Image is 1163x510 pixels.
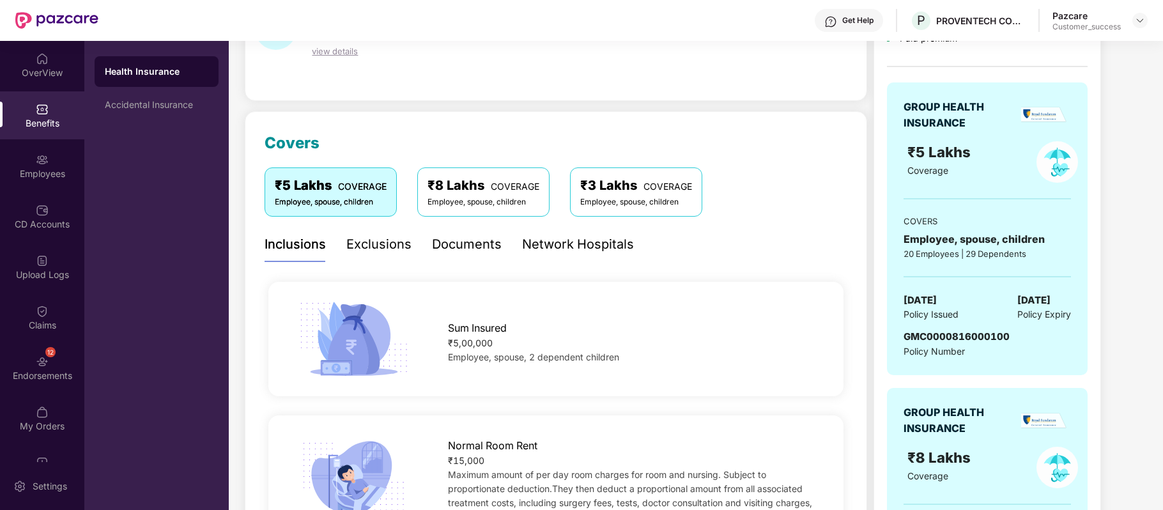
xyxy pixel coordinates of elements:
[904,247,1071,260] div: 20 Employees | 29 Dependents
[643,181,692,192] span: COVERAGE
[1036,447,1078,488] img: policyIcon
[936,15,1026,27] div: PROVENTECH CONSULTING PRIVATE LIMITED
[448,352,619,362] span: Employee, spouse, 2 dependent children
[907,449,974,466] span: ₹8 Lakhs
[580,196,692,208] div: Employee, spouse, children
[36,406,49,419] img: svg+xml;base64,PHN2ZyBpZD0iTXlfT3JkZXJzIiBkYXRhLW5hbWU9Ik15IE9yZGVycyIgeG1sbnM9Imh0dHA6Ly93d3cudz...
[904,231,1071,247] div: Employee, spouse, children
[45,347,56,357] div: 12
[346,235,412,254] div: Exclusions
[36,204,49,217] img: svg+xml;base64,PHN2ZyBpZD0iQ0RfQWNjb3VudHMiIGRhdGEtbmFtZT0iQ0QgQWNjb3VudHMiIHhtbG5zPSJodHRwOi8vd3...
[36,456,49,469] img: svg+xml;base64,PHN2ZyBpZD0iVXBkYXRlZCIgeG1sbnM9Imh0dHA6Ly93d3cudzMub3JnLzIwMDAvc3ZnIiB3aWR0aD0iMj...
[448,320,507,336] span: Sum Insured
[312,46,358,56] span: view details
[904,405,1015,437] div: GROUP HEALTH INSURANCE
[275,176,387,196] div: ₹5 Lakhs
[295,298,413,380] img: icon
[36,355,49,368] img: svg+xml;base64,PHN2ZyBpZD0iRW5kb3JzZW1lbnRzIiB4bWxucz0iaHR0cDovL3d3dy53My5vcmcvMjAwMC9zdmciIHdpZH...
[427,196,539,208] div: Employee, spouse, children
[105,65,208,78] div: Health Insurance
[907,144,974,160] span: ₹5 Lakhs
[275,196,387,208] div: Employee, spouse, children
[907,470,948,481] span: Coverage
[904,215,1071,228] div: COVERS
[36,305,49,318] img: svg+xml;base64,PHN2ZyBpZD0iQ2xhaW0iIHhtbG5zPSJodHRwOi8vd3d3LnczLm9yZy8yMDAwL3N2ZyIgd2lkdGg9IjIwIi...
[904,330,1010,343] span: GMC0000816000100
[522,235,634,254] div: Network Hospitals
[917,13,925,28] span: P
[105,100,208,110] div: Accidental Insurance
[15,12,98,29] img: New Pazcare Logo
[1036,141,1078,183] img: policyIcon
[904,99,1015,131] div: GROUP HEALTH INSURANCE
[36,52,49,65] img: svg+xml;base64,PHN2ZyBpZD0iSG9tZSIgeG1sbnM9Imh0dHA6Ly93d3cudzMub3JnLzIwMDAvc3ZnIiB3aWR0aD0iMjAiIG...
[338,181,387,192] span: COVERAGE
[312,31,396,42] span: Shared C.D balance
[1017,307,1071,321] span: Policy Expiry
[448,438,537,454] span: Normal Room Rent
[904,293,937,308] span: [DATE]
[904,346,965,357] span: Policy Number
[904,307,959,321] span: Policy Issued
[580,176,692,196] div: ₹3 Lakhs
[1021,107,1067,123] img: insurerLogo
[842,15,874,26] div: Get Help
[824,15,837,28] img: svg+xml;base64,PHN2ZyBpZD0iSGVscC0zMngzMiIgeG1sbnM9Imh0dHA6Ly93d3cudzMub3JnLzIwMDAvc3ZnIiB3aWR0aD...
[448,336,817,350] div: ₹5,00,000
[427,176,539,196] div: ₹8 Lakhs
[29,480,71,493] div: Settings
[13,480,26,493] img: svg+xml;base64,PHN2ZyBpZD0iU2V0dGluZy0yMHgyMCIgeG1sbnM9Imh0dHA6Ly93d3cudzMub3JnLzIwMDAvc3ZnIiB3aW...
[491,181,539,192] span: COVERAGE
[1135,15,1145,26] img: svg+xml;base64,PHN2ZyBpZD0iRHJvcGRvd24tMzJ4MzIiIHhtbG5zPSJodHRwOi8vd3d3LnczLm9yZy8yMDAwL3N2ZyIgd2...
[265,235,326,254] div: Inclusions
[432,235,502,254] div: Documents
[1021,413,1067,429] img: insurerLogo
[448,454,817,468] div: ₹15,000
[907,165,948,176] span: Coverage
[36,153,49,166] img: svg+xml;base64,PHN2ZyBpZD0iRW1wbG95ZWVzIiB4bWxucz0iaHR0cDovL3d3dy53My5vcmcvMjAwMC9zdmciIHdpZHRoPS...
[1017,293,1051,308] span: [DATE]
[36,103,49,116] img: svg+xml;base64,PHN2ZyBpZD0iQmVuZWZpdHMiIHhtbG5zPSJodHRwOi8vd3d3LnczLm9yZy8yMDAwL3N2ZyIgd2lkdGg9Ij...
[1052,10,1121,22] div: Pazcare
[1052,22,1121,32] div: Customer_success
[36,254,49,267] img: svg+xml;base64,PHN2ZyBpZD0iVXBsb2FkX0xvZ3MiIGRhdGEtbmFtZT0iVXBsb2FkIExvZ3MiIHhtbG5zPSJodHRwOi8vd3...
[265,134,320,152] span: Covers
